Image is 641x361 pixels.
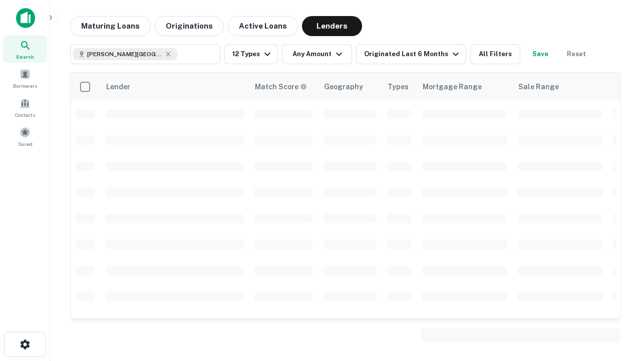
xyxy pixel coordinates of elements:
div: Mortgage Range [423,81,482,93]
th: Types [382,73,417,101]
button: 12 Types [224,44,278,64]
th: Sale Range [512,73,608,101]
a: Borrowers [3,65,47,92]
th: Mortgage Range [417,73,512,101]
span: Borrowers [13,82,37,90]
a: Contacts [3,94,47,121]
button: Maturing Loans [70,16,151,36]
button: Any Amount [282,44,352,64]
iframe: Chat Widget [591,249,641,297]
button: All Filters [470,44,520,64]
button: Active Loans [228,16,298,36]
span: Saved [18,140,33,148]
div: Lender [106,81,130,93]
th: Geography [318,73,382,101]
img: capitalize-icon.png [16,8,35,28]
h6: Match Score [255,81,305,92]
button: Reset [560,44,592,64]
button: Originations [155,16,224,36]
th: Lender [100,73,249,101]
span: [PERSON_NAME][GEOGRAPHIC_DATA], [GEOGRAPHIC_DATA] [87,50,162,59]
a: Search [3,36,47,63]
th: Capitalize uses an advanced AI algorithm to match your search with the best lender. The match sco... [249,73,318,101]
span: Search [16,53,34,61]
div: Originated Last 6 Months [364,48,462,60]
div: Capitalize uses an advanced AI algorithm to match your search with the best lender. The match sco... [255,81,307,92]
button: Save your search to get updates of matches that match your search criteria. [524,44,556,64]
div: Sale Range [518,81,559,93]
span: Contacts [15,111,35,119]
div: Geography [324,81,363,93]
a: Saved [3,123,47,150]
button: Originated Last 6 Months [356,44,466,64]
div: Types [388,81,409,93]
button: Lenders [302,16,362,36]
